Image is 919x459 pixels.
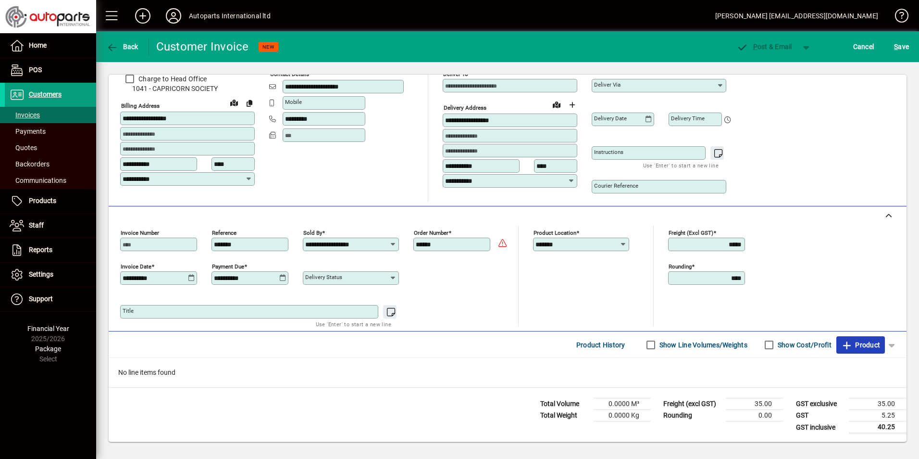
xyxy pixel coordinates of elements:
[836,336,885,354] button: Product
[594,115,627,122] mat-label: Delivery date
[10,177,66,184] span: Communications
[137,74,207,84] label: Charge to Head Office
[303,229,322,236] mat-label: Sold by
[669,263,692,270] mat-label: Rounding
[535,410,593,421] td: Total Weight
[120,84,255,94] span: 1041 - CAPRICORN SOCIETY
[35,345,61,353] span: Package
[156,39,249,54] div: Customer Invoice
[851,38,877,55] button: Cancel
[892,38,911,55] button: Save
[29,270,53,278] span: Settings
[894,39,909,54] span: ave
[5,172,96,189] a: Communications
[549,97,564,112] a: View on map
[669,229,713,236] mat-label: Freight (excl GST)
[593,398,651,410] td: 0.0000 M³
[658,410,726,421] td: Rounding
[894,43,898,51] span: S
[715,8,878,24] div: [PERSON_NAME] [EMAIL_ADDRESS][DOMAIN_NAME]
[10,127,46,135] span: Payments
[776,340,832,350] label: Show Cost/Profit
[121,263,151,270] mat-label: Invoice date
[576,337,625,353] span: Product History
[106,43,138,51] span: Back
[658,340,747,350] label: Show Line Volumes/Weights
[29,221,44,229] span: Staff
[5,140,96,156] a: Quotes
[849,410,907,421] td: 5.25
[158,7,189,25] button: Profile
[594,182,638,189] mat-label: Courier Reference
[262,44,274,50] span: NEW
[791,398,849,410] td: GST exclusive
[5,156,96,172] a: Backorders
[189,8,271,24] div: Autoparts International ltd
[5,107,96,123] a: Invoices
[5,214,96,238] a: Staff
[29,41,47,49] span: Home
[27,325,69,332] span: Financial Year
[5,34,96,58] a: Home
[726,398,783,410] td: 35.00
[5,123,96,140] a: Payments
[753,43,758,51] span: P
[29,66,42,74] span: POS
[104,38,141,55] button: Back
[305,274,342,280] mat-label: Delivery status
[285,99,302,105] mat-label: Mobile
[96,38,149,55] app-page-header-button: Back
[572,336,629,354] button: Product History
[5,189,96,213] a: Products
[226,95,242,110] a: View on map
[29,90,62,98] span: Customers
[594,149,623,155] mat-label: Instructions
[658,398,726,410] td: Freight (excl GST)
[242,95,257,111] button: Copy to Delivery address
[5,263,96,287] a: Settings
[534,229,576,236] mat-label: Product location
[732,38,797,55] button: Post & Email
[5,238,96,262] a: Reports
[10,144,37,152] span: Quotes
[29,295,53,303] span: Support
[593,410,651,421] td: 0.0000 Kg
[849,398,907,410] td: 35.00
[121,229,159,236] mat-label: Invoice number
[5,287,96,311] a: Support
[29,197,56,204] span: Products
[726,410,783,421] td: 0.00
[212,229,236,236] mat-label: Reference
[671,115,705,122] mat-label: Delivery time
[594,81,621,88] mat-label: Deliver via
[212,263,244,270] mat-label: Payment due
[736,43,792,51] span: ost & Email
[841,337,880,353] span: Product
[316,319,391,330] mat-hint: Use 'Enter' to start a new line
[791,410,849,421] td: GST
[10,111,40,119] span: Invoices
[564,97,580,113] button: Choose address
[791,421,849,433] td: GST inclusive
[535,398,593,410] td: Total Volume
[849,421,907,433] td: 40.25
[888,2,907,33] a: Knowledge Base
[123,307,134,314] mat-label: Title
[29,246,52,254] span: Reports
[5,58,96,82] a: POS
[414,229,448,236] mat-label: Order number
[643,160,719,171] mat-hint: Use 'Enter' to start a new line
[853,39,874,54] span: Cancel
[127,7,158,25] button: Add
[109,358,907,387] div: No line items found
[10,160,50,168] span: Backorders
